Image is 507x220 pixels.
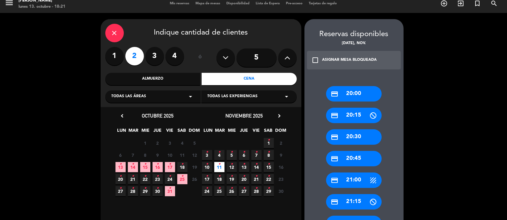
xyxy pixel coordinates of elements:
div: ASIGNAR MESA BLOQUEADA [322,57,377,63]
span: 21 [128,174,138,184]
span: 6 [115,150,126,160]
i: credit_card [331,112,338,119]
div: 20:30 [326,129,382,145]
span: VIE [165,127,175,137]
span: MAR [215,127,225,137]
span: 5 [227,150,237,160]
span: Mapa de mesas [193,2,224,5]
i: • [144,183,146,193]
i: • [218,171,220,181]
div: Almuerzo [105,73,200,85]
i: • [169,183,171,193]
span: 17 [202,174,212,184]
span: 7 [128,150,138,160]
span: 6 [239,150,249,160]
span: 12 [227,162,237,172]
i: • [119,183,122,193]
span: 28 [251,186,262,196]
span: 29 [140,186,150,196]
span: 18 [177,162,187,172]
i: • [169,171,171,181]
span: MIE [140,127,151,137]
i: • [268,159,270,169]
label: 4 [166,47,184,65]
span: 18 [214,174,224,184]
span: Pre-acceso [283,2,306,5]
div: 20:45 [326,151,382,166]
i: credit_card [331,176,338,184]
span: DOM [189,127,199,137]
span: Todas las áreas [111,93,146,100]
i: check_box_outline_blank [312,56,319,64]
span: 10 [165,150,175,160]
span: LUN [203,127,213,137]
i: • [243,171,245,181]
span: 1 [140,138,150,148]
span: 30 [153,186,163,196]
span: SAB [263,127,273,137]
span: 1 [264,138,274,148]
i: • [218,183,220,193]
i: • [157,159,159,169]
span: 4 [214,150,224,160]
div: Cena [202,73,297,85]
span: 12 [190,150,200,160]
span: 25 [177,174,187,184]
i: • [119,171,122,181]
span: 23 [276,174,286,184]
i: • [132,171,134,181]
label: 2 [125,47,144,65]
i: • [157,183,159,193]
span: 28 [128,186,138,196]
span: 9 [276,150,286,160]
i: • [255,147,258,157]
span: 14 [128,162,138,172]
i: • [231,183,233,193]
i: arrow_drop_down [283,93,291,100]
div: 20:15 [326,108,382,123]
span: octubre 2025 [142,113,174,119]
span: 7 [251,150,262,160]
i: • [243,183,245,193]
span: 9 [153,150,163,160]
span: 3 [165,138,175,148]
span: 26 [190,174,200,184]
span: 13 [239,162,249,172]
div: 21:00 [326,172,382,188]
span: 19 [227,174,237,184]
i: • [231,171,233,181]
span: VIE [251,127,261,137]
i: • [119,159,122,169]
div: lunes 13. octubre - 18:21 [19,4,65,10]
span: 4 [177,138,187,148]
div: ó [190,47,210,68]
span: 5 [190,138,200,148]
span: 24 [165,174,175,184]
span: 16 [276,162,286,172]
i: credit_card [331,90,338,98]
i: • [218,147,220,157]
span: Mis reservas [167,2,193,5]
i: • [268,171,270,181]
span: 17 [165,162,175,172]
i: • [231,159,233,169]
span: 10 [202,162,212,172]
i: • [206,183,208,193]
span: 22 [140,174,150,184]
i: • [231,147,233,157]
i: • [132,159,134,169]
i: • [268,147,270,157]
i: • [132,183,134,193]
span: 19 [190,162,200,172]
span: 16 [153,162,163,172]
span: 25 [214,186,224,196]
i: • [144,171,146,181]
span: MIE [227,127,237,137]
span: 27 [239,186,249,196]
i: • [206,159,208,169]
i: • [255,171,258,181]
i: • [181,171,183,181]
span: 2 [153,138,163,148]
span: 11 [214,162,224,172]
span: 3 [202,150,212,160]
